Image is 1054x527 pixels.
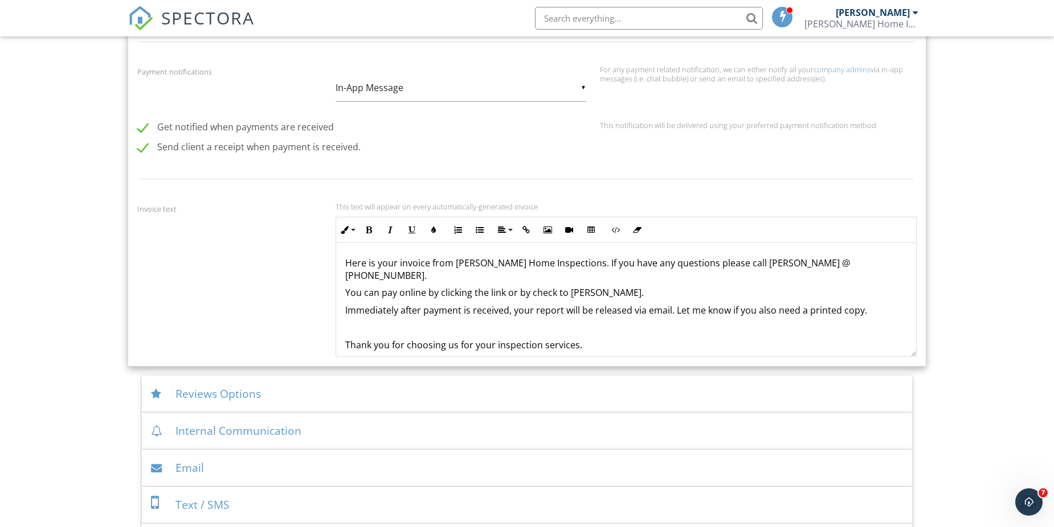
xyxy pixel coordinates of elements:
[535,7,763,30] input: Search everything...
[336,202,917,211] p: This text will appear on every automatically-generated invoice.
[345,356,907,368] p: [PERSON_NAME]
[600,121,917,130] p: This notification will be delivered using your preferred payment notification method
[161,6,255,30] span: SPECTORA
[447,219,469,241] button: Ordered List
[128,6,153,31] img: The Best Home Inspection Software - Spectora
[493,219,515,241] button: Align
[345,339,907,351] p: Thank you for choosing us for your inspection services.
[379,219,401,241] button: Italic (Ctrl+I)
[137,67,212,77] label: Payment notifications
[1015,488,1043,516] iframe: Intercom live chat
[626,219,648,241] button: Clear Formatting
[142,450,912,487] div: Email
[137,122,334,136] label: Get notified when payments are received
[358,219,379,241] button: Bold (Ctrl+B)
[604,219,626,241] button: Code View
[128,15,255,39] a: SPECTORA
[469,219,491,241] button: Unordered List
[515,219,537,241] button: Insert Link (Ctrl+K)
[336,219,358,241] button: Inline Style
[423,219,444,241] button: Colors
[814,64,871,75] a: company admins
[537,219,558,241] button: Insert Image (Ctrl+P)
[580,219,602,241] button: Insert Table
[142,413,912,450] div: Internal Communication
[137,142,361,156] label: Send client a receipt when payment is received.
[142,487,912,524] div: Text / SMS
[558,219,580,241] button: Insert Video
[804,18,918,30] div: Thomsen Home Inspections
[401,219,423,241] button: Underline (Ctrl+U)
[345,257,907,282] p: Here is your invoice from [PERSON_NAME] Home Inspections. If you have any questions please call [...
[345,304,907,316] p: Immediately after payment is received, your report will be released via email. Let me know if you...
[142,376,912,413] div: Reviews Options
[600,65,917,83] div: For any payment related notification, we can either notify all your via in-app messages (i.e. cha...
[137,204,177,214] label: Invoice text
[1039,488,1048,497] span: 7
[836,7,910,18] div: [PERSON_NAME]
[345,286,907,299] p: You can pay online by clicking the link or by check to [PERSON_NAME].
